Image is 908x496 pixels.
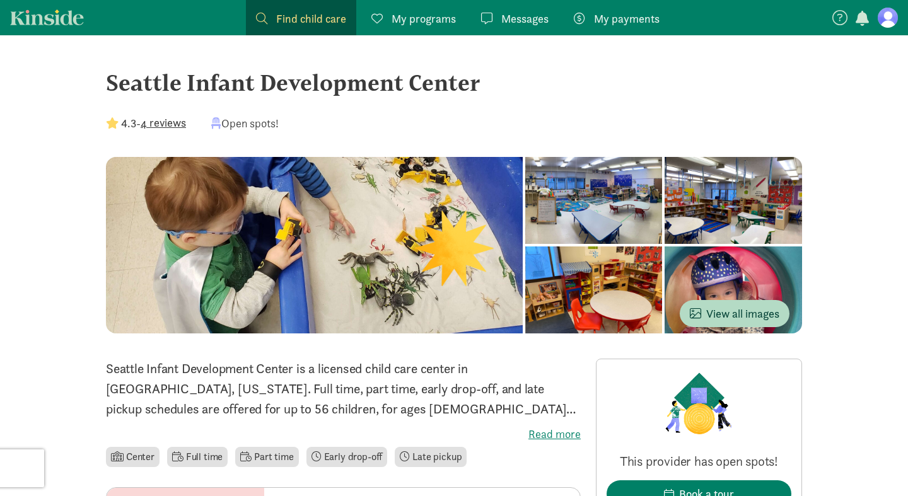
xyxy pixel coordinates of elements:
li: Full time [167,447,228,467]
span: Messages [501,10,549,27]
button: 4 reviews [141,114,186,131]
span: My payments [594,10,660,27]
div: Seattle Infant Development Center [106,66,802,100]
p: This provider has open spots! [607,453,791,470]
li: Late pickup [395,447,467,467]
li: Part time [235,447,298,467]
span: View all images [690,305,779,322]
strong: 4.3 [121,116,136,130]
a: Kinside [10,9,84,25]
span: Find child care [276,10,346,27]
p: Seattle Infant Development Center is a licensed child care center in [GEOGRAPHIC_DATA], [US_STATE... [106,359,581,419]
li: Early drop-off [306,447,388,467]
img: Provider logo [662,369,735,437]
span: My programs [392,10,456,27]
li: Center [106,447,160,467]
div: Open spots! [211,115,279,132]
button: View all images [680,300,789,327]
label: Read more [106,427,581,442]
div: - [106,115,186,132]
